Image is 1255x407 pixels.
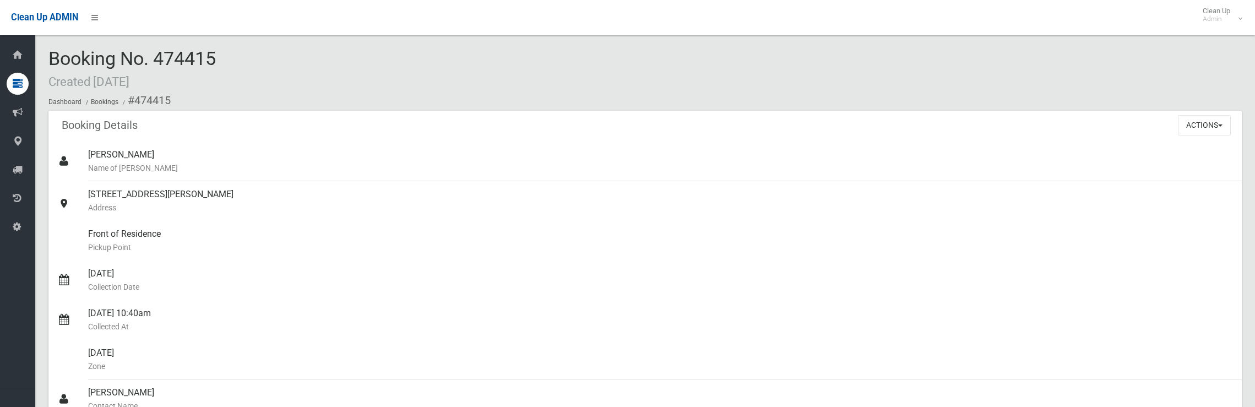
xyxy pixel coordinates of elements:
[1178,115,1231,135] button: Actions
[48,115,151,136] header: Booking Details
[11,12,78,23] span: Clean Up ADMIN
[88,221,1233,261] div: Front of Residence
[88,161,1233,175] small: Name of [PERSON_NAME]
[88,320,1233,333] small: Collected At
[1203,15,1230,23] small: Admin
[88,181,1233,221] div: [STREET_ADDRESS][PERSON_NAME]
[91,98,118,106] a: Bookings
[48,47,216,90] span: Booking No. 474415
[88,241,1233,254] small: Pickup Point
[1197,7,1241,23] span: Clean Up
[88,142,1233,181] div: [PERSON_NAME]
[48,74,129,89] small: Created [DATE]
[88,340,1233,379] div: [DATE]
[88,280,1233,294] small: Collection Date
[120,90,171,111] li: #474415
[88,360,1233,373] small: Zone
[88,261,1233,300] div: [DATE]
[88,300,1233,340] div: [DATE] 10:40am
[48,98,82,106] a: Dashboard
[88,201,1233,214] small: Address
